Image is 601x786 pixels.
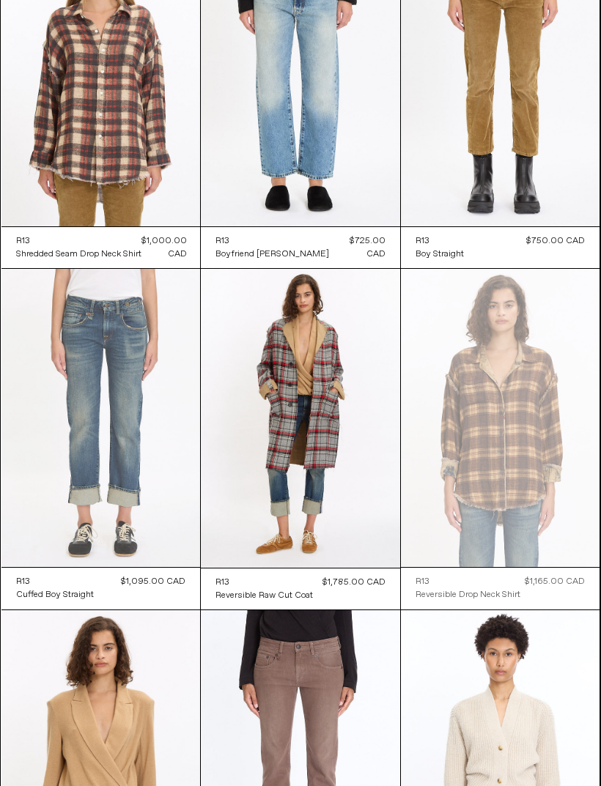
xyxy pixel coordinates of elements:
[215,576,229,589] div: R13
[322,576,386,589] div: $1,785.00 CAD
[215,234,329,248] a: R13
[16,589,94,601] div: Cuffed Boy Straight
[416,234,464,248] a: R13
[215,589,313,602] a: Reversible Raw Cut Coat
[416,575,520,588] a: R13
[416,589,520,601] div: Reversible Drop Neck Shirt
[416,576,429,588] div: R13
[16,248,141,261] a: Shredded Seam Drop Neck Shirt
[1,269,201,567] img: R13 Cuffed Boy Straight in adelaide stretch selvedge blue
[16,235,30,248] div: R13
[329,234,386,261] div: $725.00 CAD
[416,235,429,248] div: R13
[16,234,141,248] a: R13
[16,588,94,601] a: Cuffed Boy Straight
[526,234,585,248] div: $750.00 CAD
[215,248,329,261] a: Boyfriend [PERSON_NAME]
[201,269,400,568] img: R13 Reversible Raw Cut Coat in red/grey plaid
[16,575,94,588] a: R13
[215,235,229,248] div: R13
[401,269,600,567] img: R13 Reversible Drop Neck Shirt in plaid khaki floral
[416,588,520,601] a: Reversible Drop Neck Shirt
[525,575,585,588] div: $1,165.00 CAD
[215,590,313,602] div: Reversible Raw Cut Coat
[141,234,187,261] div: $1,000.00 CAD
[121,575,185,588] div: $1,095.00 CAD
[416,248,464,261] a: Boy Straight
[215,576,313,589] a: R13
[16,576,30,588] div: R13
